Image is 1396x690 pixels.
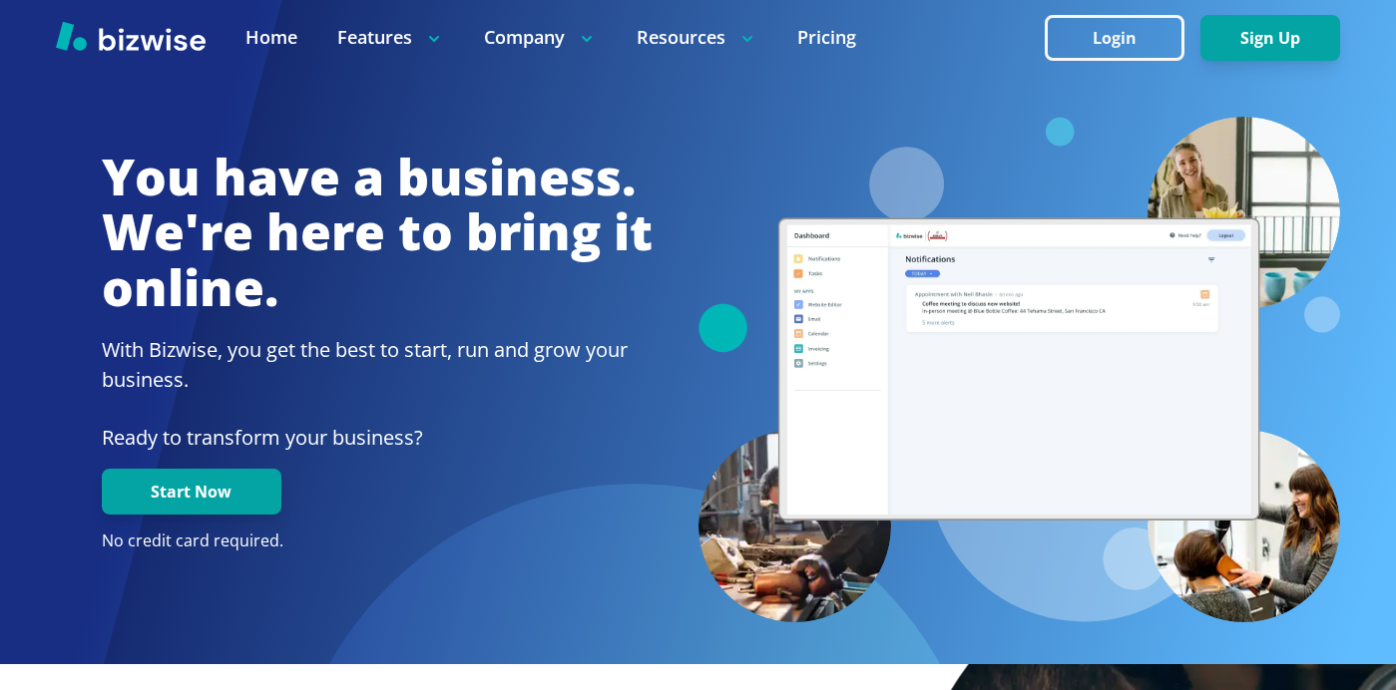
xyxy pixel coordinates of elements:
[102,483,281,502] a: Start Now
[1200,15,1340,61] button: Sign Up
[102,150,653,316] h1: You have a business. We're here to bring it online.
[637,25,757,50] p: Resources
[245,25,297,50] a: Home
[1045,15,1184,61] button: Login
[797,25,856,50] a: Pricing
[484,25,597,50] p: Company
[102,423,653,453] p: Ready to transform your business?
[56,21,206,51] img: Bizwise Logo
[337,25,444,50] p: Features
[102,469,281,515] button: Start Now
[1200,29,1340,48] a: Sign Up
[102,530,653,552] p: No credit card required.
[1045,29,1200,48] a: Login
[102,335,653,395] h2: With Bizwise, you get the best to start, run and grow your business.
